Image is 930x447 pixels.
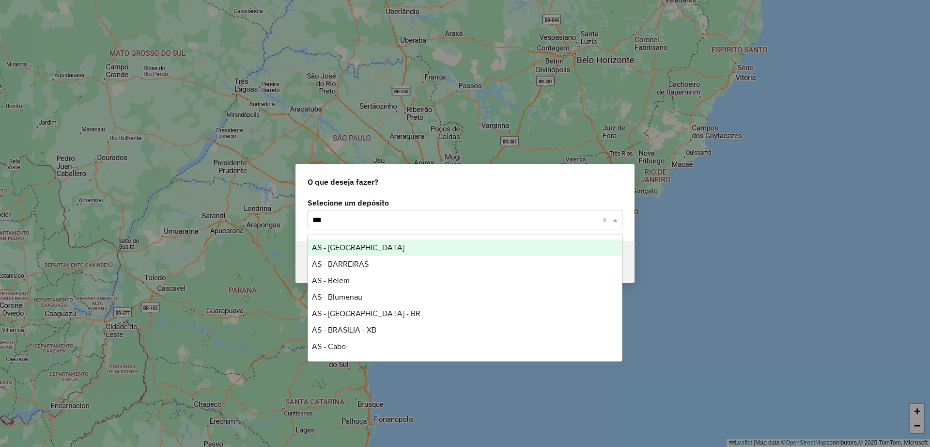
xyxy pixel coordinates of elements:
span: AS - Cabo [312,342,346,351]
span: Clear all [602,214,610,225]
span: AS - [GEOGRAPHIC_DATA] [312,243,404,252]
ng-dropdown-panel: Options list [308,234,622,362]
span: AS - Blumenau [312,293,362,301]
label: Selecione um depósito [308,197,622,208]
span: AS - [GEOGRAPHIC_DATA] - BR [312,309,420,318]
span: AS - BRASILIA - XB [312,326,376,334]
span: AS - Belem [312,276,350,285]
span: O que deseja fazer? [308,176,378,188]
span: AS - BARREIRAS [312,260,369,268]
